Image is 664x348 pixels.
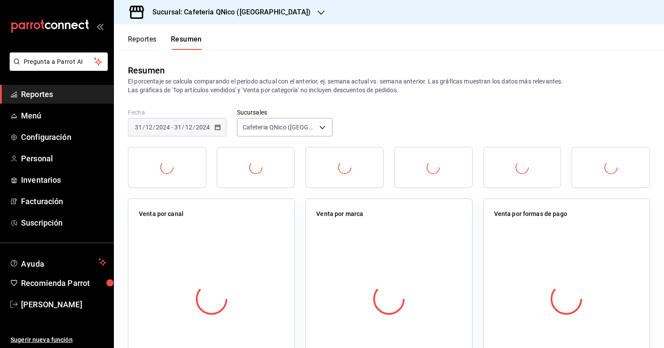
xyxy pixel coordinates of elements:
p: Venta por marca [316,209,363,219]
span: / [193,124,195,131]
p: Venta por canal [139,209,184,219]
span: Configuración [21,131,106,143]
button: Reportes [128,35,157,50]
button: open_drawer_menu [96,23,103,30]
span: Pregunta a Parrot AI [24,57,94,66]
label: Sucursales [237,109,332,115]
input: ---- [195,124,210,131]
h3: Sucursal: Cafeteria QNico ([GEOGRAPHIC_DATA]) [145,7,311,17]
input: -- [145,124,153,131]
span: Facturación [21,195,106,207]
span: Sugerir nueva función [11,335,106,345]
span: Menú [21,110,106,122]
span: Cafeteria QNico ([GEOGRAPHIC_DATA]) [243,123,316,132]
span: Inventarios [21,174,106,186]
input: -- [185,124,193,131]
label: Fecha [128,109,226,115]
span: Reportes [21,88,106,100]
p: El porcentaje se calcula comparando el período actual con el anterior, ej. semana actual vs. sema... [128,77,650,94]
span: Personal [21,153,106,164]
p: Venta por formas de pago [494,209,567,219]
div: navigation tabs [128,35,202,50]
a: Pregunta a Parrot AI [6,63,108,73]
span: / [182,124,184,131]
span: Ayuda [21,257,95,268]
span: / [153,124,155,131]
button: Resumen [171,35,202,50]
input: -- [134,124,142,131]
span: [PERSON_NAME] [21,299,106,310]
span: Suscripción [21,217,106,229]
span: Recomienda Parrot [21,277,106,289]
span: / [142,124,145,131]
span: - [171,124,173,131]
input: ---- [155,124,170,131]
button: Pregunta a Parrot AI [10,52,108,71]
div: Resumen [128,64,165,77]
input: -- [174,124,182,131]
